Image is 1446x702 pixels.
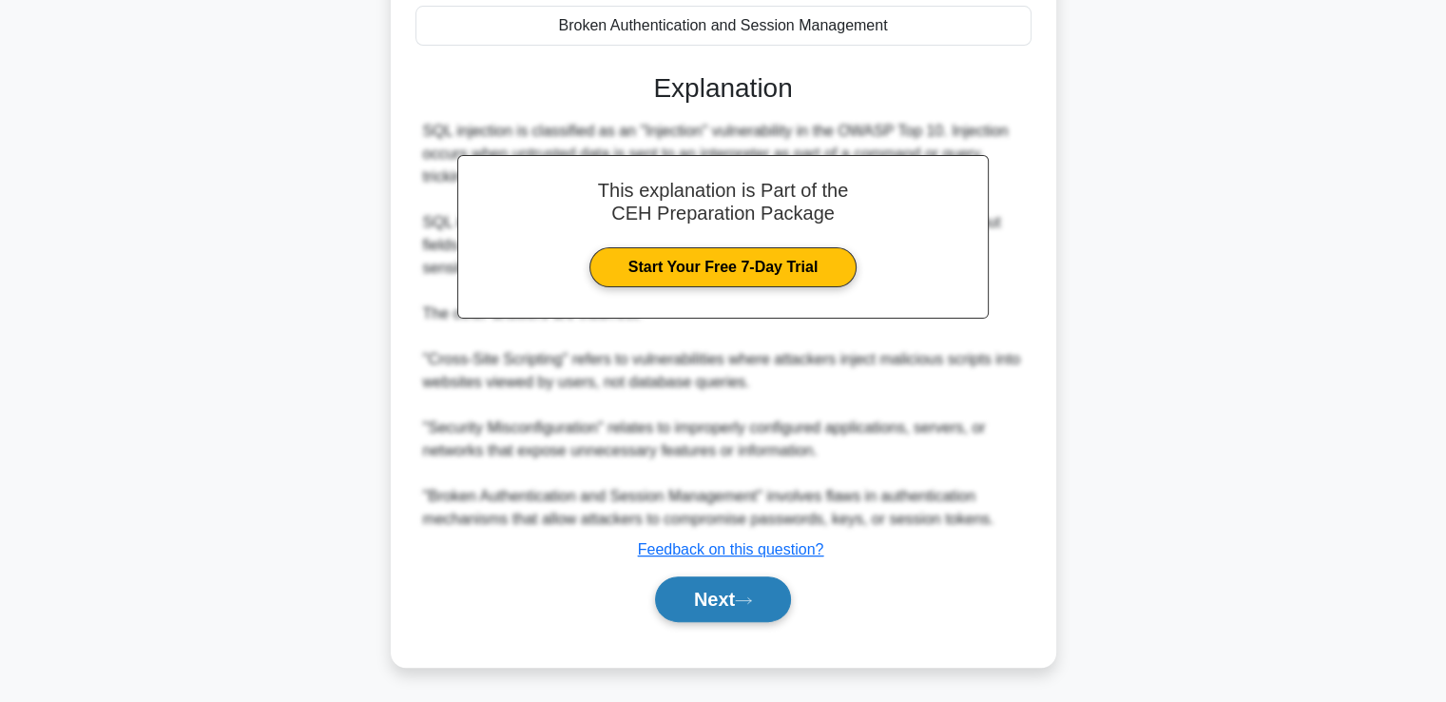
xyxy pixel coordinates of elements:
div: Broken Authentication and Session Management [415,6,1031,46]
div: SQL injection is classified as an "Injection" vulnerability in the OWASP Top 10. Injection occurs... [423,120,1024,531]
h3: Explanation [427,72,1020,105]
a: Feedback on this question? [638,541,824,557]
button: Next [655,576,791,622]
a: Start Your Free 7-Day Trial [589,247,857,287]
